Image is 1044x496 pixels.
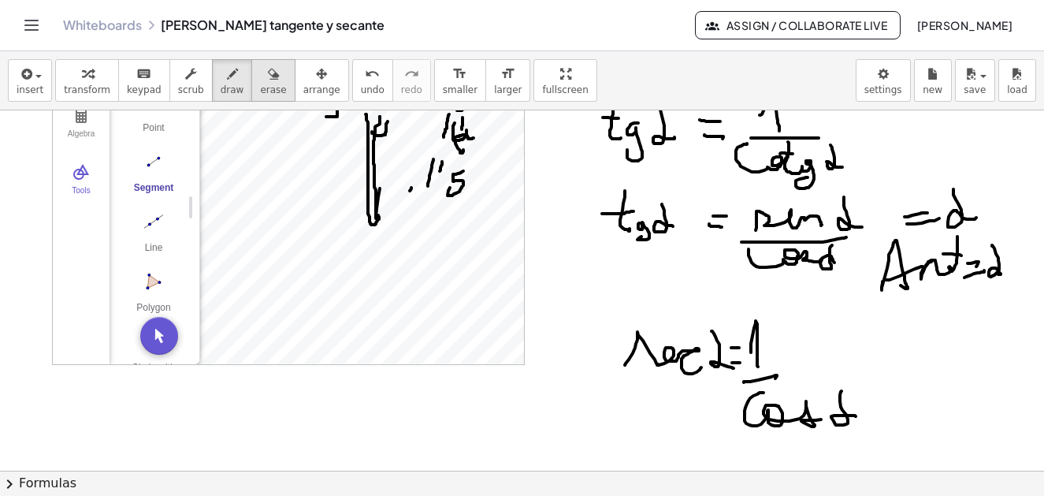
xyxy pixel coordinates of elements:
[542,84,588,95] span: fullscreen
[392,59,431,102] button: redoredo
[169,59,213,102] button: scrub
[533,59,596,102] button: fullscreen
[63,17,142,33] a: Whiteboards
[178,84,204,95] span: scrub
[212,59,253,102] button: draw
[251,59,295,102] button: erase
[955,59,995,102] button: save
[361,84,385,95] span: undo
[452,65,467,84] i: format_size
[916,18,1012,32] span: [PERSON_NAME]
[914,59,952,102] button: new
[998,59,1036,102] button: load
[485,59,530,102] button: format_sizelarger
[221,84,244,95] span: draw
[494,84,522,95] span: larger
[923,84,942,95] span: new
[964,84,986,95] span: save
[404,65,419,84] i: redo
[434,59,486,102] button: format_sizesmaller
[401,84,422,95] span: redo
[708,18,887,32] span: Assign / Collaborate Live
[118,59,170,102] button: keyboardkeypad
[127,84,162,95] span: keypad
[8,59,52,102] button: insert
[64,84,110,95] span: transform
[303,84,340,95] span: arrange
[856,59,911,102] button: settings
[352,59,393,102] button: undoundo
[55,59,119,102] button: transform
[500,65,515,84] i: format_size
[295,59,349,102] button: arrange
[904,11,1025,39] button: [PERSON_NAME]
[443,84,477,95] span: smaller
[19,13,44,38] button: Toggle navigation
[136,65,151,84] i: keyboard
[1007,84,1027,95] span: load
[864,84,902,95] span: settings
[695,11,901,39] button: Assign / Collaborate Live
[365,65,380,84] i: undo
[17,84,43,95] span: insert
[260,84,286,95] span: erase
